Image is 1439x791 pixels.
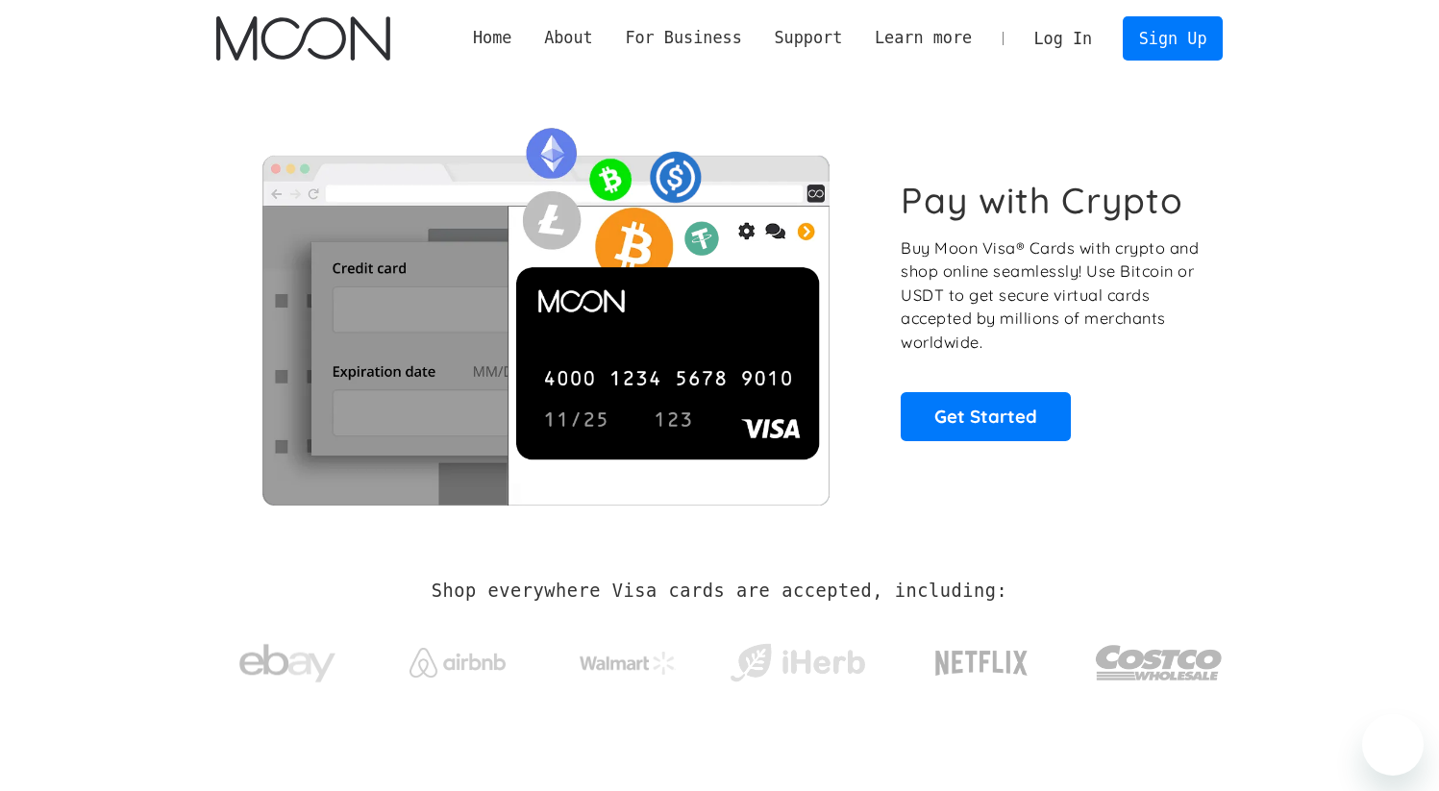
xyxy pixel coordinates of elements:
[216,16,390,61] a: home
[758,26,858,50] div: Support
[216,16,390,61] img: Moon Logo
[216,614,360,704] a: ebay
[409,648,506,678] img: Airbnb
[544,26,593,50] div: About
[901,392,1071,440] a: Get Started
[726,638,869,688] img: iHerb
[528,26,608,50] div: About
[726,619,869,698] a: iHerb
[1123,16,1223,60] a: Sign Up
[896,620,1068,697] a: Netflix
[625,26,741,50] div: For Business
[1095,627,1224,699] img: Costco
[1362,714,1424,776] iframe: Button to launch messaging window
[556,632,699,684] a: Walmart
[580,652,676,675] img: Walmart
[901,236,1202,355] p: Buy Moon Visa® Cards with crypto and shop online seamlessly! Use Bitcoin or USDT to get secure vi...
[1018,17,1108,60] a: Log In
[457,26,528,50] a: Home
[933,639,1030,687] img: Netflix
[239,633,335,694] img: ebay
[901,179,1183,222] h1: Pay with Crypto
[774,26,842,50] div: Support
[385,629,529,687] a: Airbnb
[432,581,1007,602] h2: Shop everywhere Visa cards are accepted, including:
[216,114,875,505] img: Moon Cards let you spend your crypto anywhere Visa is accepted.
[609,26,758,50] div: For Business
[1095,607,1224,708] a: Costco
[875,26,972,50] div: Learn more
[858,26,988,50] div: Learn more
